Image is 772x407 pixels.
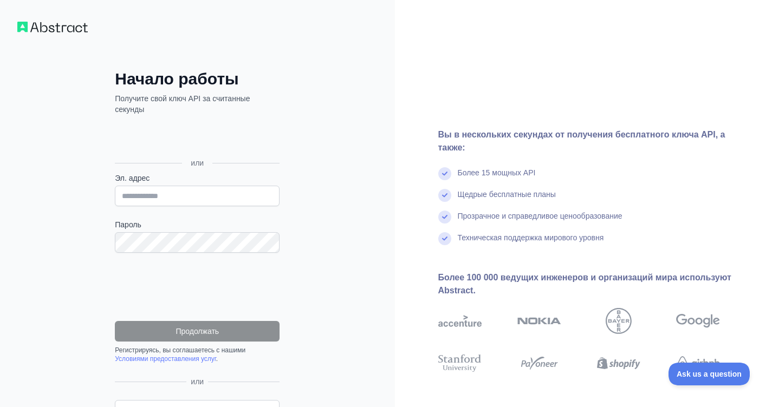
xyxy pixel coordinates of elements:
[597,352,641,374] img: Shopify
[458,168,536,177] ya-tr-span: Более 15 мощных API
[676,352,720,374] img: airbnb
[676,308,720,334] img: Google
[17,22,88,32] img: Рабочий процесс
[115,70,238,88] ya-tr-span: Начало работы
[438,167,451,180] img: отметьте галочкой
[517,352,561,374] img: платежный агент
[186,376,208,387] span: или
[438,352,482,374] img: стэнфордский университет
[458,233,604,242] ya-tr-span: Техническая поддержка мирового уровня
[191,159,204,167] ya-tr-span: или
[115,346,245,354] ya-tr-span: Регистрируясь, вы соглашаетесь с нашими
[438,273,731,295] ya-tr-span: Более 100 000 ведущих инженеров и организаций мира используют Abstract.
[115,321,280,342] button: Продолжать
[438,211,451,224] img: отметьте галочкой
[109,127,283,150] iframe: Кнопка «Войти с помощью аккаунта Google»
[115,220,141,229] ya-tr-span: Пароль
[176,326,219,337] ya-tr-span: Продолжать
[115,174,150,182] ya-tr-span: Эл. адрес
[438,232,451,245] img: отметьте галочкой
[458,212,622,220] ya-tr-span: Прозрачное и справедливое ценообразование
[438,308,482,334] img: акцентировать
[438,189,451,202] img: отметьте галочкой
[438,130,725,152] ya-tr-span: Вы в нескольких секундах от получения бесплатного ключа API, а также:
[115,266,280,308] iframe: Рекапча
[115,355,216,363] a: Условиями предоставления услуг
[458,190,556,199] ya-tr-span: Щедрые бесплатные планы
[517,308,561,334] img: nokia
[216,355,218,363] ya-tr-span: .
[115,94,250,114] ya-tr-span: Получите свой ключ API за считанные секунды
[669,363,750,385] iframe: Переключить Службу Поддержки Клиентов
[606,308,632,334] img: байер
